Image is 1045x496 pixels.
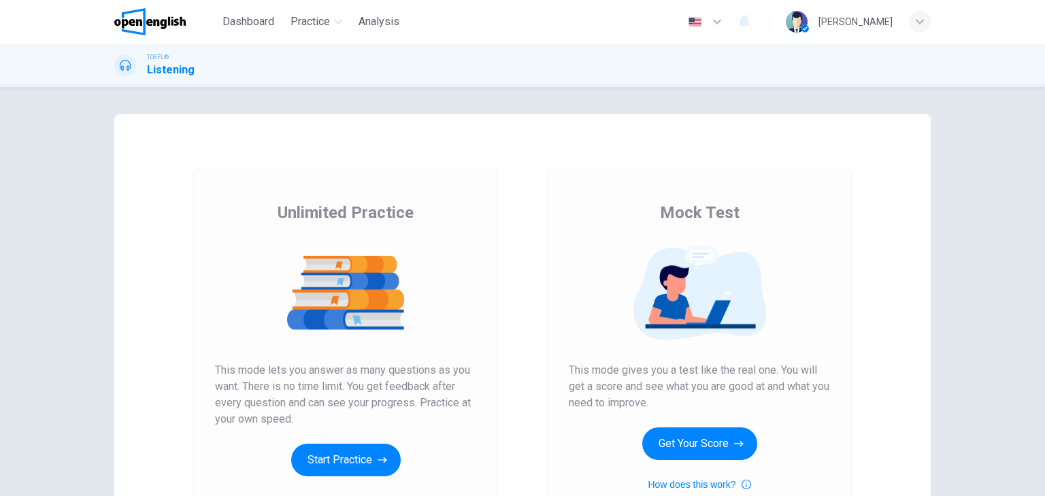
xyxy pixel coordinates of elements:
[147,52,169,62] span: TOEFL®
[114,8,186,35] img: OpenEnglish logo
[285,10,348,34] button: Practice
[291,14,330,30] span: Practice
[215,362,476,427] span: This mode lets you answer as many questions as you want. There is no time limit. You get feedback...
[353,10,405,34] button: Analysis
[278,202,414,224] span: Unlimited Practice
[291,444,401,476] button: Start Practice
[222,14,274,30] span: Dashboard
[569,362,830,411] span: This mode gives you a test like the real one. You will get a score and see what you are good at a...
[217,10,280,34] button: Dashboard
[786,11,808,33] img: Profile picture
[642,427,757,460] button: Get Your Score
[147,62,195,78] h1: Listening
[660,202,740,224] span: Mock Test
[359,14,399,30] span: Analysis
[686,17,703,27] img: en
[114,8,217,35] a: OpenEnglish logo
[648,476,750,493] button: How does this work?
[818,14,893,30] div: [PERSON_NAME]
